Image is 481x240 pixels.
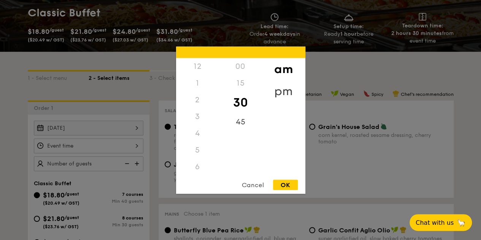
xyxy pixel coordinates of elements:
[176,158,219,175] div: 6
[262,58,305,80] div: am
[176,125,219,141] div: 4
[219,113,262,130] div: 45
[176,91,219,108] div: 2
[219,58,262,75] div: 00
[273,180,298,190] div: OK
[234,180,271,190] div: Cancel
[416,219,454,226] span: Chat with us
[457,218,466,227] span: 🦙
[219,91,262,113] div: 30
[219,75,262,91] div: 15
[176,58,219,75] div: 12
[410,214,472,231] button: Chat with us🦙
[262,80,305,102] div: pm
[176,141,219,158] div: 5
[176,75,219,91] div: 1
[176,108,219,125] div: 3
